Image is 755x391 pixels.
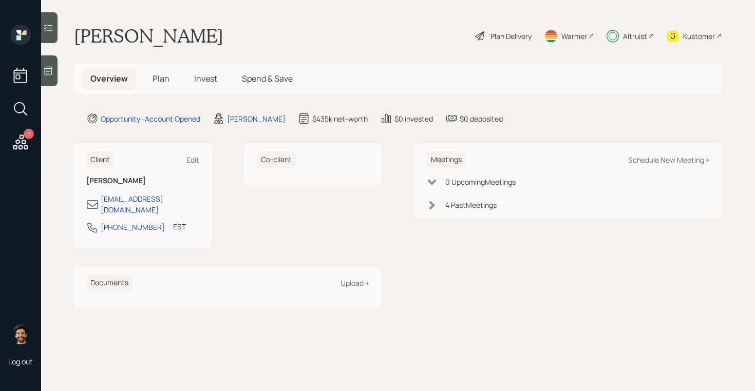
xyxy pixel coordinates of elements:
[90,73,128,84] span: Overview
[445,200,497,210] div: 4 Past Meeting s
[341,278,369,288] div: Upload +
[101,193,199,215] div: [EMAIL_ADDRESS][DOMAIN_NAME]
[490,31,532,42] div: Plan Delivery
[10,324,31,344] img: eric-schwartz-headshot.png
[427,151,466,168] h6: Meetings
[460,113,503,124] div: $0 deposited
[186,155,199,165] div: Edit
[628,155,710,165] div: Schedule New Meeting +
[101,222,165,232] div: [PHONE_NUMBER]
[227,113,286,124] div: [PERSON_NAME]
[8,357,33,366] div: Log out
[561,31,587,42] div: Warmer
[257,151,296,168] h6: Co-client
[153,73,169,84] span: Plan
[86,151,114,168] h6: Client
[86,275,133,291] h6: Documents
[101,113,200,124] div: Opportunity · Account Opened
[394,113,433,124] div: $0 invested
[623,31,647,42] div: Altruist
[74,25,223,47] h1: [PERSON_NAME]
[683,31,715,42] div: Kustomer
[242,73,293,84] span: Spend & Save
[24,129,34,139] div: 11
[445,177,516,187] div: 0 Upcoming Meeting s
[194,73,217,84] span: Invest
[173,221,186,232] div: EST
[86,177,199,185] h6: [PERSON_NAME]
[312,113,368,124] div: $435k net-worth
